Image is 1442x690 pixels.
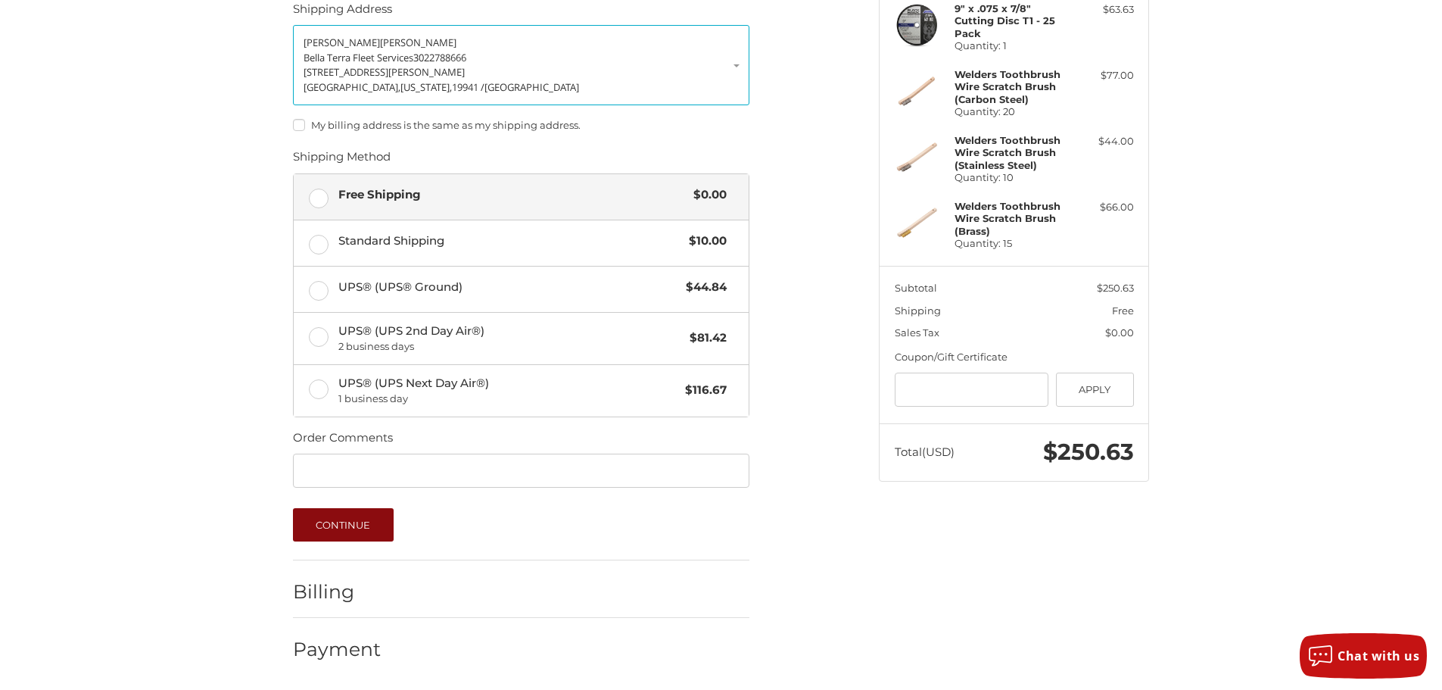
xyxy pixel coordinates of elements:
[1074,2,1134,17] div: $63.63
[338,279,679,296] span: UPS® (UPS® Ground)
[955,68,1060,105] strong: Welders Toothbrush Wire Scratch Brush (Carbon Steel)
[304,51,413,64] span: Bella Terra Fleet Services
[304,36,380,49] span: [PERSON_NAME]
[955,134,1070,183] h4: Quantity: 10
[400,80,452,94] span: [US_STATE],
[1074,134,1134,149] div: $44.00
[338,339,683,354] span: 2 business days
[293,148,391,173] legend: Shipping Method
[293,1,392,25] legend: Shipping Address
[338,233,682,250] span: Standard Shipping
[293,429,393,454] legend: Order Comments
[338,375,678,407] span: UPS® (UPS Next Day Air®)
[895,282,937,294] span: Subtotal
[895,304,941,317] span: Shipping
[1338,648,1419,664] span: Chat with us
[293,580,382,604] h2: Billing
[895,445,955,459] span: Total (USD)
[484,80,579,94] span: [GEOGRAPHIC_DATA]
[1074,68,1134,83] div: $77.00
[1043,438,1134,466] span: $250.63
[955,200,1060,237] strong: Welders Toothbrush Wire Scratch Brush (Brass)
[955,200,1070,249] h4: Quantity: 15
[304,65,465,79] span: [STREET_ADDRESS][PERSON_NAME]
[452,80,484,94] span: 19941 /
[1112,304,1134,317] span: Free
[1105,326,1134,339] span: $0.00
[686,186,727,204] span: $0.00
[304,80,400,94] span: [GEOGRAPHIC_DATA],
[338,392,678,407] span: 1 business day
[955,2,1055,39] strong: 9" x .075 x 7/8" Cutting Disc T1 - 25 Pack
[677,382,727,399] span: $116.67
[681,233,727,250] span: $10.00
[895,373,1049,407] input: Gift Certificate or Coupon Code
[338,186,687,204] span: Free Shipping
[413,51,466,64] span: 3022788666
[955,134,1060,171] strong: Welders Toothbrush Wire Scratch Brush (Stainless Steel)
[380,36,456,49] span: [PERSON_NAME]
[1056,373,1134,407] button: Apply
[895,350,1134,365] div: Coupon/Gift Certificate
[955,68,1070,117] h4: Quantity: 20
[682,329,727,347] span: $81.42
[1300,633,1427,679] button: Chat with us
[293,638,382,661] h2: Payment
[293,119,749,131] label: My billing address is the same as my shipping address.
[293,25,749,105] a: Enter or select a different address
[895,326,939,339] span: Sales Tax
[955,2,1070,52] h4: Quantity: 1
[338,323,683,354] span: UPS® (UPS 2nd Day Air®)
[1097,282,1134,294] span: $250.63
[1074,200,1134,215] div: $66.00
[293,508,394,542] button: Continue
[678,279,727,296] span: $44.84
